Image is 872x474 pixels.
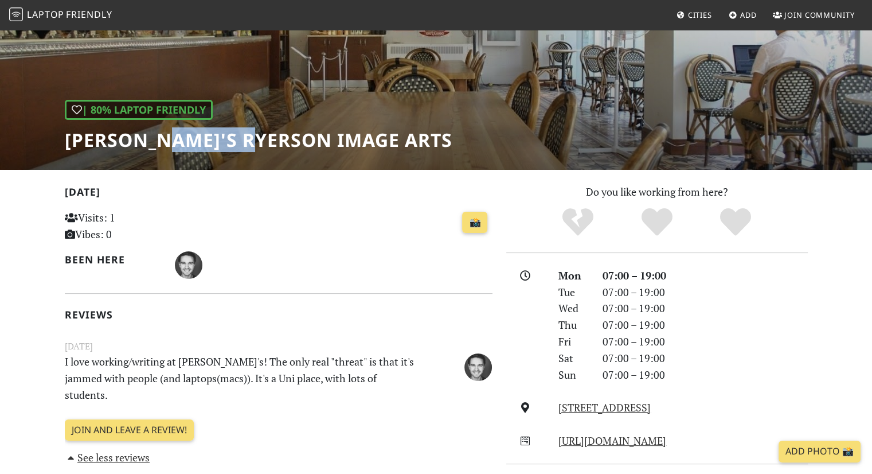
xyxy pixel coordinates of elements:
[58,339,499,353] small: [DATE]
[65,186,492,203] h2: [DATE]
[596,284,815,301] div: 07:00 – 19:00
[552,284,595,301] div: Tue
[617,207,697,238] div: Yes
[58,353,426,403] p: I love working/writing at [PERSON_NAME]'s! The only real "threat" is that it's jammed with people...
[506,184,808,200] p: Do you like working from here?
[552,300,595,317] div: Wed
[724,5,761,25] a: Add
[596,267,815,284] div: 07:00 – 19:00
[464,353,492,381] img: 1484760836-vedran.jpg
[464,359,492,372] span: Vedran Rasic
[596,317,815,333] div: 07:00 – 19:00
[552,333,595,350] div: Fri
[27,8,64,21] span: Laptop
[552,350,595,367] div: Sat
[740,10,757,20] span: Add
[779,441,861,463] a: Add Photo 📸
[66,8,112,21] span: Friendly
[175,251,202,279] img: 1484760836-vedran.jpg
[596,367,815,383] div: 07:00 – 19:00
[462,212,487,234] a: 📸
[65,100,213,120] div: | 80% Laptop Friendly
[552,317,595,333] div: Thu
[65,129,452,151] h1: [PERSON_NAME]'s Ryerson Image Arts
[688,10,712,20] span: Cities
[552,367,595,383] div: Sun
[538,207,617,238] div: No
[65,254,162,266] h2: Been here
[65,450,150,464] a: See less reviews
[672,5,717,25] a: Cities
[558,434,666,448] a: [URL][DOMAIN_NAME]
[9,5,112,25] a: LaptopFriendly LaptopFriendly
[768,5,859,25] a: Join Community
[65,419,194,441] a: Join and leave a review!
[696,207,775,238] div: Definitely!
[9,7,23,21] img: LaptopFriendly
[596,333,815,350] div: 07:00 – 19:00
[596,350,815,367] div: 07:00 – 19:00
[558,401,651,414] a: [STREET_ADDRESS]
[175,257,202,271] span: Vedran Rasic
[552,267,595,284] div: Mon
[65,209,198,243] p: Visits: 1 Vibes: 0
[65,309,492,321] h2: Reviews
[596,300,815,317] div: 07:00 – 19:00
[784,10,855,20] span: Join Community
